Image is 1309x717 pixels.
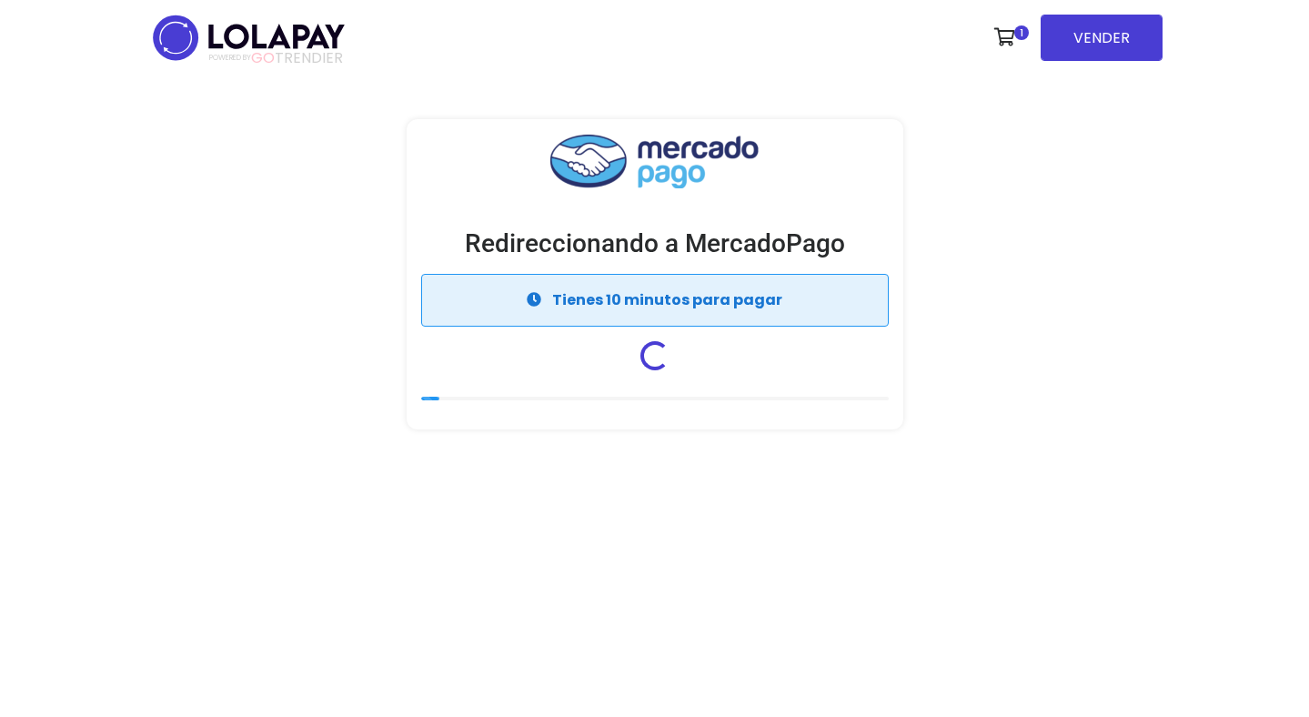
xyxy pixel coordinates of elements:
[209,50,343,66] span: TRENDIER
[985,10,1033,65] a: 1
[1041,15,1163,61] a: VENDER
[209,53,251,63] span: POWERED BY
[1014,25,1029,40] span: 1
[552,289,782,310] strong: Tienes 10 minutos para pagar
[550,134,759,188] img: MercadoPago Logo
[251,47,275,68] span: GO
[421,228,889,259] h3: Redireccionando a MercadoPago
[147,9,350,66] img: logo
